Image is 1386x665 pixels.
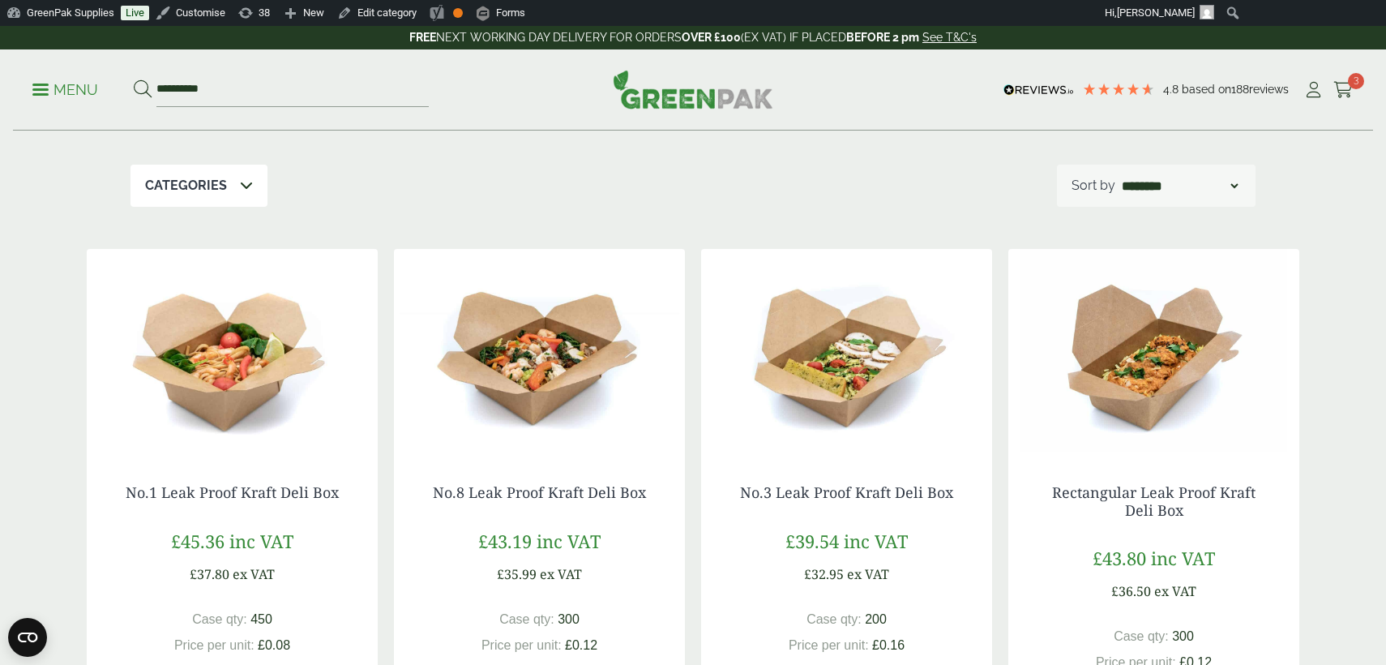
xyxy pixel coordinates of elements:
span: £36.50 [1111,582,1151,600]
span: £43.80 [1093,546,1146,570]
select: Shop order [1119,176,1242,195]
a: No.8 Leak Proof Kraft Deli Box [433,483,646,502]
span: Price per unit: [174,638,255,652]
img: No 3 Deli Box with Pasta Pesto Chicken Salad [701,249,992,452]
span: Based on [1182,83,1231,96]
div: 4.79 Stars [1082,82,1155,97]
strong: FREE [409,31,436,44]
span: ex VAT [233,565,275,583]
span: £0.16 [872,638,905,652]
span: Case qty: [499,612,554,626]
img: kraft deli box [87,249,378,452]
span: Case qty: [1114,629,1169,643]
span: £45.36 [171,529,225,553]
span: £43.19 [478,529,532,553]
strong: BEFORE 2 pm [846,31,919,44]
span: reviews [1249,83,1289,96]
a: Rectangular Leak Proof Kraft Deli Box [1052,483,1256,520]
a: Menu [32,80,98,97]
p: Sort by [1072,176,1115,195]
a: Live [121,6,149,20]
span: 3 [1348,73,1364,89]
span: ex VAT [540,565,582,583]
span: ex VAT [847,565,889,583]
img: No 8 Deli Box with Prawn Chicken Stir Fry [394,249,685,452]
span: 4.8 [1163,83,1182,96]
span: Case qty: [806,612,862,626]
i: My Account [1303,82,1324,98]
span: Price per unit: [789,638,869,652]
span: inc VAT [537,529,601,553]
span: £0.12 [565,638,597,652]
span: 300 [1172,629,1194,643]
button: Open CMP widget [8,618,47,657]
span: £32.95 [804,565,844,583]
i: Cart [1333,82,1354,98]
span: inc VAT [1151,546,1215,570]
img: REVIEWS.io [1003,84,1074,96]
a: No.1 Leak Proof Kraft Deli Box [126,483,339,502]
span: Case qty: [192,612,247,626]
span: £35.99 [497,565,537,583]
p: Menu [32,80,98,100]
span: 188 [1231,83,1249,96]
span: 450 [250,612,272,626]
span: £39.54 [785,529,839,553]
p: Categories [145,176,227,195]
span: Price per unit: [481,638,562,652]
strong: OVER £100 [682,31,741,44]
span: inc VAT [229,529,293,553]
span: ex VAT [1154,582,1196,600]
a: No.3 Leak Proof Kraft Deli Box [740,483,953,502]
span: 300 [558,612,580,626]
img: GreenPak Supplies [613,70,773,109]
span: £0.08 [258,638,290,652]
a: See T&C's [922,31,977,44]
a: 3 [1333,78,1354,102]
span: 200 [865,612,887,626]
img: Rectangle Deli Box with Chicken Curry [1008,249,1299,452]
span: £37.80 [190,565,229,583]
span: [PERSON_NAME] [1117,6,1195,19]
span: inc VAT [844,529,908,553]
div: OK [453,8,463,18]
